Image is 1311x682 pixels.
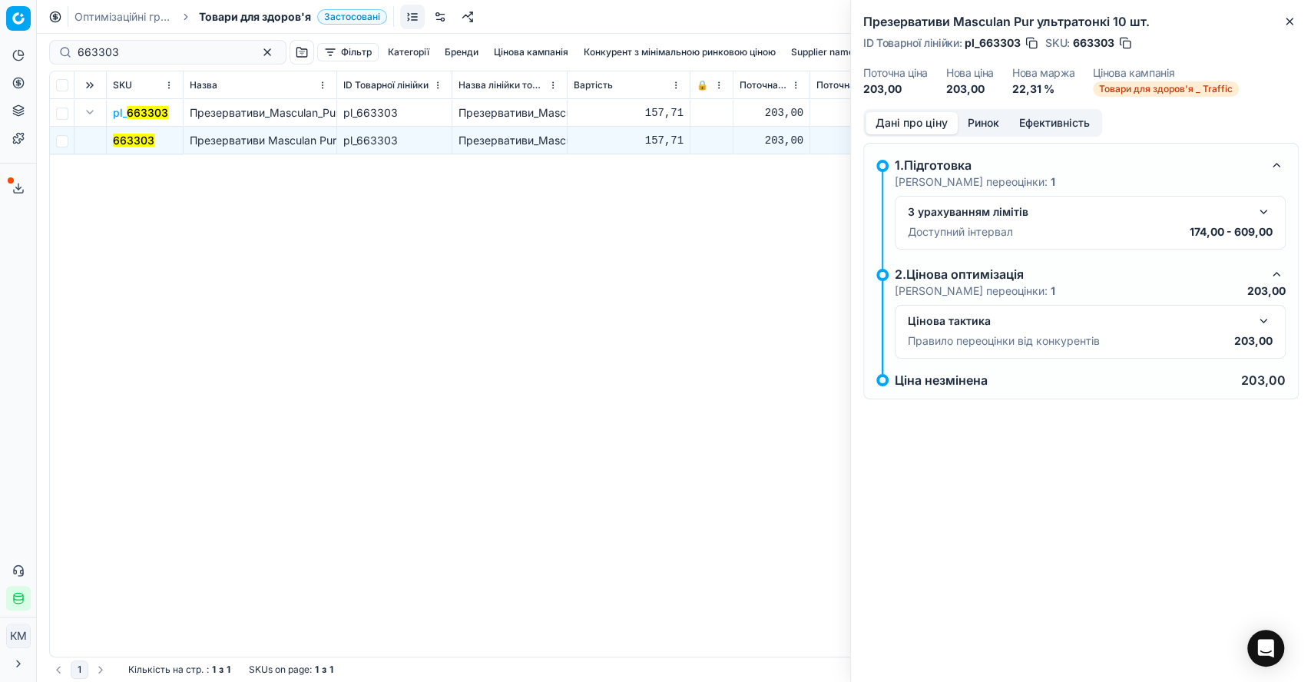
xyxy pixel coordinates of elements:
strong: з [322,664,326,676]
span: Кількість на стр. [128,664,204,676]
button: Дані про ціну [866,112,958,134]
p: [PERSON_NAME] переоцінки: [895,174,1055,190]
span: Назва [190,79,217,91]
div: 203,00 [816,105,919,121]
span: 663303 [1073,35,1114,51]
button: 663303 [113,133,154,148]
p: 203,00 [1234,333,1273,349]
div: 157,71 [574,133,684,148]
mark: 663303 [127,106,168,119]
button: Go to next page [91,660,110,679]
button: Ефективність [1009,112,1100,134]
dt: Нова ціна [946,68,994,78]
a: Оптимізаційні групи [74,9,173,25]
strong: 1 [1051,175,1055,188]
strong: 1 [329,664,333,676]
span: SKU : [1045,38,1070,48]
p: Доступний інтервал [908,224,1013,240]
button: Конкурент з мінімальною ринковою ціною [578,43,782,61]
span: Товари для здоров'я _ Traffic [1093,81,1239,97]
span: Вартість [574,79,613,91]
span: Товари для здоров'я [199,9,311,25]
div: З урахуванням лімітів [908,204,1248,220]
div: 203,00 [740,105,803,121]
span: КM [7,624,30,647]
span: pl_663303 [965,35,1021,51]
span: 🔒 [697,79,708,91]
span: Застосовані [317,9,387,25]
h2: Презервативи Masculan Pur ультратонкі 10 шт. [863,12,1299,31]
div: 1.Підготовка [895,156,1261,174]
div: 203,00 [816,133,919,148]
dt: Поточна ціна [863,68,928,78]
div: Презервативи_Masculan_Pur_ультратонкі_10_шт. [459,105,561,121]
span: Поточна промо ціна [816,79,903,91]
div: pl_663303 [343,133,445,148]
nav: pagination [49,660,110,679]
button: Expand all [81,76,99,94]
strong: 1 [1051,284,1055,297]
button: Цінова кампанія [488,43,574,61]
span: SKU [113,79,132,91]
button: Ринок [958,112,1009,134]
button: 1 [71,660,88,679]
strong: 1 [315,664,319,676]
span: Поточна ціна [740,79,788,91]
dt: Цінова кампанія [1093,68,1239,78]
p: Ціна незмінена [895,374,988,386]
p: [PERSON_NAME] переоцінки: [895,283,1055,299]
p: Правило переоцінки від конкурентів [908,333,1100,349]
div: : [128,664,230,676]
dd: 203,00 [863,81,928,97]
dt: Нова маржа [1012,68,1075,78]
p: 203,00 [1241,374,1286,386]
input: Пошук по SKU або назві [78,45,246,60]
div: Цінова тактика [908,313,1248,329]
p: 174,00 - 609,00 [1190,224,1273,240]
button: Go to previous page [49,660,68,679]
span: Презервативи_Masculan_Pur_ультратонкі_10_шт. [190,106,442,119]
button: pl_663303 [113,105,168,121]
p: 203,00 [1247,283,1286,299]
button: Фільтр [317,43,379,61]
button: Категорії [382,43,435,61]
button: Бренди [439,43,485,61]
mark: 663303 [113,134,154,147]
span: SKUs on page : [249,664,312,676]
strong: 1 [212,664,216,676]
strong: з [219,664,223,676]
div: 2.Цінова оптимізація [895,265,1261,283]
div: Презервативи_Masculan_Pur_ультратонкі_10_шт. [459,133,561,148]
span: Презервативи Masculan Pur ультратонкі 10 шт. [190,134,436,147]
span: ID Товарної лінійки : [863,38,962,48]
span: Назва лінійки товарів [459,79,545,91]
span: Товари для здоров'яЗастосовані [199,9,387,25]
div: pl_663303 [343,105,445,121]
div: 157,71 [574,105,684,121]
nav: breadcrumb [74,9,387,25]
div: 203,00 [740,133,803,148]
dd: 203,00 [946,81,994,97]
dd: 22,31 % [1012,81,1075,97]
button: КM [6,624,31,648]
strong: 1 [227,664,230,676]
span: ID Товарної лінійки [343,79,429,91]
button: Supplier name [785,43,860,61]
button: Expand [81,103,99,121]
div: Open Intercom Messenger [1247,630,1284,667]
span: pl_ [113,105,168,121]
